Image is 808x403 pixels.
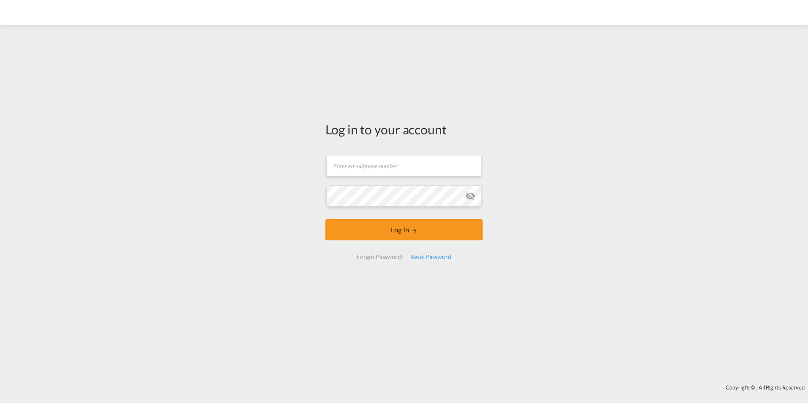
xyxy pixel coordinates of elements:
div: Log in to your account [325,120,483,138]
div: Reset Password [407,249,455,264]
md-icon: icon-eye-off [465,191,475,201]
input: Enter email/phone number [326,155,481,176]
div: Forgot Password? [353,249,407,264]
button: LOGIN [325,219,483,240]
